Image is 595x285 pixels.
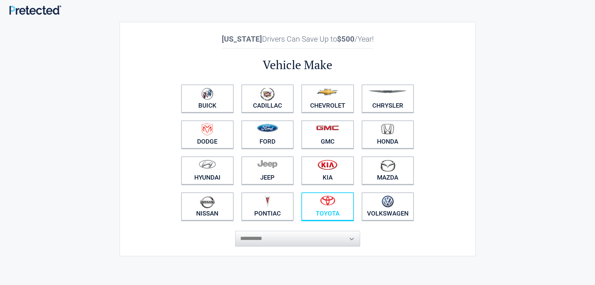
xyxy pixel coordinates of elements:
b: [US_STATE] [222,35,262,43]
a: Cadillac [241,84,294,113]
img: buick [201,88,213,100]
a: Chrysler [362,84,414,113]
img: mazda [380,160,395,172]
a: Volkswagen [362,192,414,221]
img: ford [257,124,278,132]
h2: Vehicle Make [177,57,418,73]
h2: Drivers Can Save Up to /Year [177,35,418,43]
a: Mazda [362,156,414,185]
img: kia [318,160,337,170]
img: Main Logo [9,5,61,15]
b: $500 [337,35,355,43]
img: cadillac [260,88,275,101]
img: jeep [257,160,277,168]
img: volkswagen [382,196,394,208]
a: Jeep [241,156,294,185]
a: Pontiac [241,192,294,221]
a: Kia [301,156,354,185]
a: Ford [241,120,294,149]
img: gmc [316,125,339,130]
a: Buick [181,84,234,113]
img: toyota [320,196,335,206]
a: Honda [362,120,414,149]
a: GMC [301,120,354,149]
a: Dodge [181,120,234,149]
a: Nissan [181,192,234,221]
img: pontiac [264,196,270,207]
a: Toyota [301,192,354,221]
img: chrysler [369,90,407,93]
img: hyundai [199,160,216,169]
img: honda [381,124,394,135]
a: Hyundai [181,156,234,185]
img: nissan [200,196,215,208]
img: chevrolet [317,89,338,95]
img: dodge [202,124,213,136]
a: Chevrolet [301,84,354,113]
